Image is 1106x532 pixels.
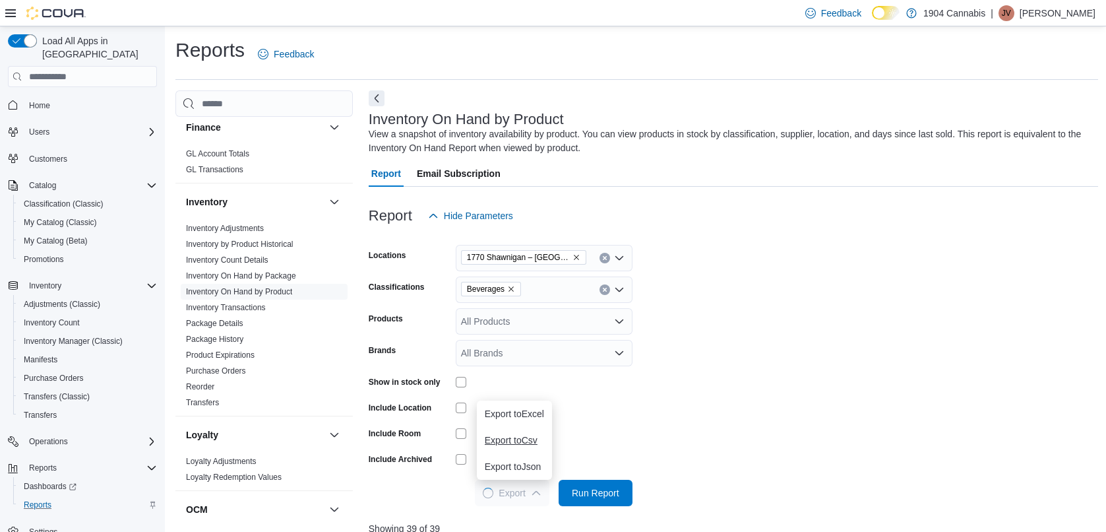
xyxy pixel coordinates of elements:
[186,318,243,329] span: Package Details
[13,477,162,496] a: Dashboards
[18,479,82,494] a: Dashboards
[614,316,625,327] button: Open list of options
[991,5,993,21] p: |
[369,314,403,324] label: Products
[18,370,157,386] span: Purchase Orders
[186,149,249,158] a: GL Account Totals
[1002,5,1011,21] span: JV
[24,98,55,114] a: Home
[24,254,64,265] span: Promotions
[13,350,162,369] button: Manifests
[13,387,162,406] button: Transfers (Classic)
[186,350,255,360] span: Product Expirations
[13,406,162,424] button: Transfers
[485,461,544,472] span: Export to Json
[3,459,162,477] button: Reports
[998,5,1014,21] div: Jeffrey Villeneuve
[821,7,861,20] span: Feedback
[13,250,162,269] button: Promotions
[13,232,162,250] button: My Catalog (Beta)
[477,401,552,427] button: Export toExcel
[186,366,246,376] a: Purchase Orders
[186,271,296,281] span: Inventory On Hand by Package
[253,41,319,67] a: Feedback
[274,48,314,61] span: Feedback
[24,278,67,294] button: Inventory
[175,146,353,183] div: Finance
[18,389,157,405] span: Transfers (Classic)
[29,180,56,191] span: Catalog
[18,352,157,368] span: Manifests
[175,220,353,416] div: Inventory
[18,215,102,230] a: My Catalog (Classic)
[369,127,1091,155] div: View a snapshot of inventory availability by product. You can view products in stock by classific...
[923,5,985,21] p: 1904 Cannabis
[186,428,324,442] button: Loyalty
[186,382,214,392] span: Reorder
[26,7,86,20] img: Cova
[18,497,157,513] span: Reports
[477,453,552,480] button: Export toJson
[475,480,549,506] button: LoadingExport
[186,121,221,134] h3: Finance
[18,389,95,405] a: Transfers (Classic)
[18,233,157,249] span: My Catalog (Beta)
[485,409,544,419] span: Export to Excel
[24,434,73,449] button: Operations
[13,496,162,514] button: Reports
[186,428,218,442] h3: Loyalty
[186,503,208,516] h3: OCM
[18,196,109,212] a: Classification (Classic)
[24,96,157,113] span: Home
[186,473,282,482] a: Loyalty Redemption Values
[186,472,282,482] span: Loyalty Redemption Values
[24,434,157,449] span: Operations
[186,286,292,297] span: Inventory On Hand by Product
[369,112,564,127] h3: Inventory On Hand by Product
[559,480,632,506] button: Run Report
[326,194,342,210] button: Inventory
[18,479,157,494] span: Dashboards
[24,124,55,140] button: Users
[29,281,61,291] span: Inventory
[369,208,412,224] h3: Report
[18,196,157,212] span: Classification (Classic)
[3,176,162,195] button: Catalog
[24,299,100,310] span: Adjustments (Classic)
[24,460,157,476] span: Reports
[186,255,268,265] span: Inventory Count Details
[24,354,57,365] span: Manifests
[37,34,157,61] span: Load All Apps in [GEOGRAPHIC_DATA]
[18,333,157,349] span: Inventory Manager (Classic)
[24,236,88,246] span: My Catalog (Beta)
[467,251,570,264] span: 1770 Shawnigan – [GEOGRAPHIC_DATA]
[13,369,162,387] button: Purchase Orders
[18,251,69,267] a: Promotions
[24,151,73,167] a: Customers
[572,486,619,500] span: Run Report
[18,370,89,386] a: Purchase Orders
[186,366,246,376] span: Purchase Orders
[369,403,431,413] label: Include Location
[24,460,62,476] button: Reports
[3,432,162,451] button: Operations
[18,497,57,513] a: Reports
[186,195,324,209] button: Inventory
[13,314,162,332] button: Inventory Count
[3,277,162,295] button: Inventory
[369,345,396,356] label: Brands
[175,37,245,63] h1: Reports
[186,224,264,233] a: Inventory Adjustments
[326,427,342,443] button: Loyalty
[18,251,157,267] span: Promotions
[29,154,67,164] span: Customers
[18,233,93,249] a: My Catalog (Beta)
[186,456,257,467] span: Loyalty Adjustments
[186,303,266,312] a: Inventory Transactions
[485,435,544,446] span: Export to Csv
[18,296,157,312] span: Adjustments (Classic)
[29,127,49,137] span: Users
[467,283,505,296] span: Beverages
[369,428,421,439] label: Include Room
